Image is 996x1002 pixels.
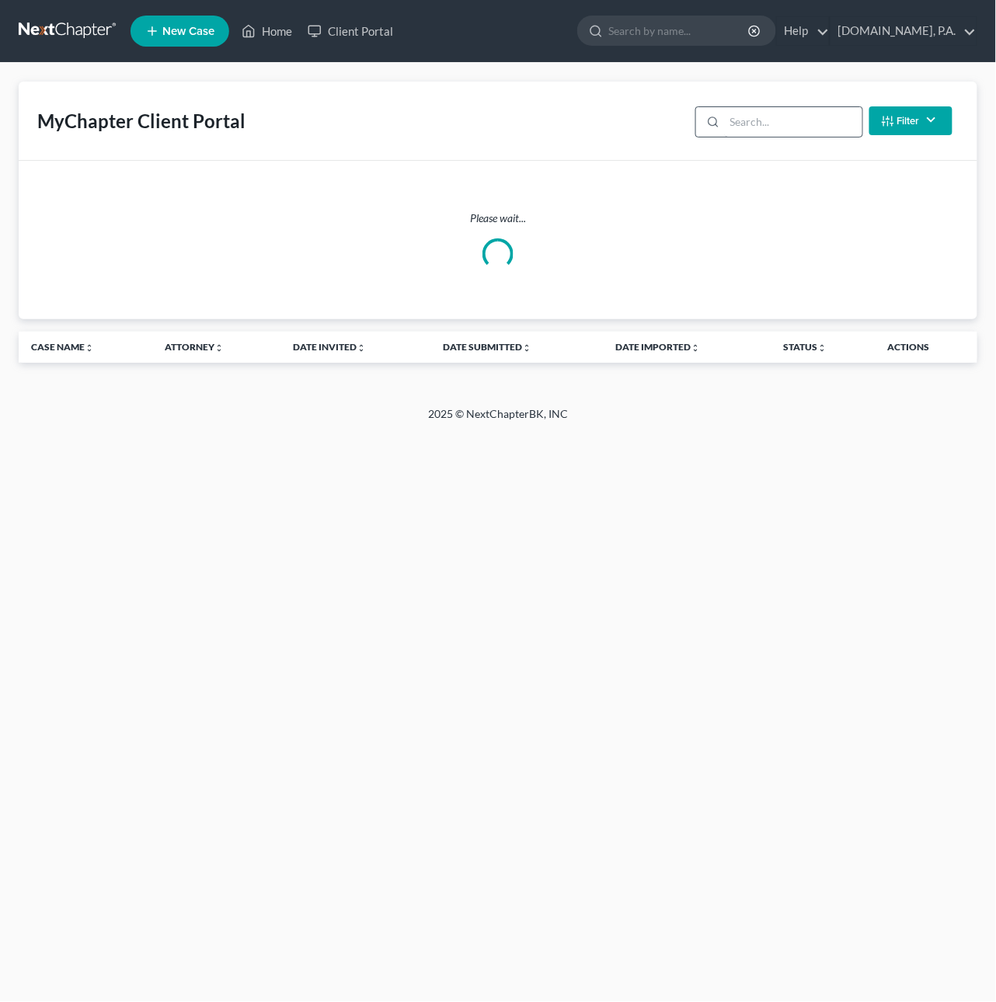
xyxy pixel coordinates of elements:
a: Date Submittedunfold_more [443,341,531,353]
a: Date Importedunfold_more [616,341,701,353]
span: New Case [162,26,214,37]
i: unfold_more [522,343,531,353]
a: [DOMAIN_NAME], P.A. [831,17,977,45]
button: Filter [869,106,952,135]
input: Search... [725,107,862,137]
a: Client Portal [300,17,401,45]
th: Actions [876,332,977,363]
a: Attorneyunfold_more [165,341,225,353]
p: Please wait... [31,210,965,226]
a: Help [777,17,829,45]
a: Date Invitedunfold_more [294,341,367,353]
i: unfold_more [85,343,94,353]
input: Search by name... [608,16,750,45]
i: unfold_more [357,343,367,353]
a: Home [234,17,300,45]
i: unfold_more [215,343,225,353]
a: Statusunfold_more [783,341,827,353]
i: unfold_more [817,343,827,353]
i: unfold_more [691,343,701,353]
a: Case Nameunfold_more [31,341,94,353]
div: MyChapter Client Portal [37,109,246,134]
div: 2025 © NextChapterBK, INC [55,406,941,434]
